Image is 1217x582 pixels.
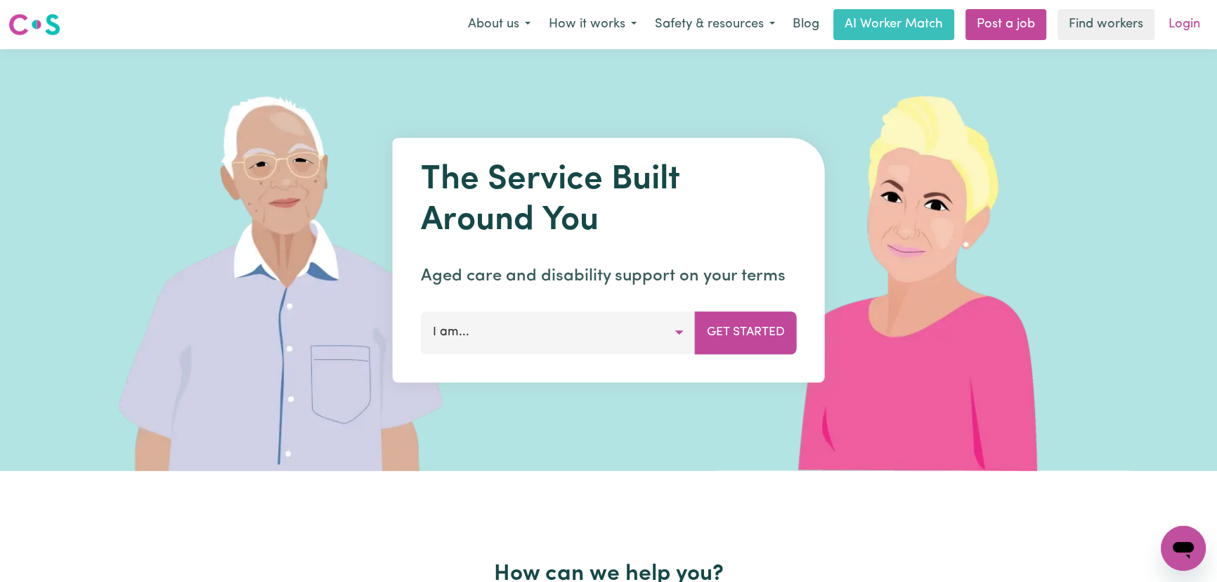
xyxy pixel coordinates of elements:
[695,311,797,354] button: Get Started
[421,160,797,241] h1: The Service Built Around You
[646,10,784,39] button: Safety & resources
[8,8,60,41] a: Careseekers logo
[8,12,60,37] img: Careseekers logo
[784,9,828,40] a: Blog
[965,9,1046,40] a: Post a job
[459,10,540,39] button: About us
[540,10,646,39] button: How it works
[421,264,797,289] p: Aged care and disability support on your terms
[421,311,696,354] button: I am...
[833,9,954,40] a: AI Worker Match
[1057,9,1154,40] a: Find workers
[1160,9,1209,40] a: Login
[1161,526,1206,571] iframe: Button to launch messaging window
